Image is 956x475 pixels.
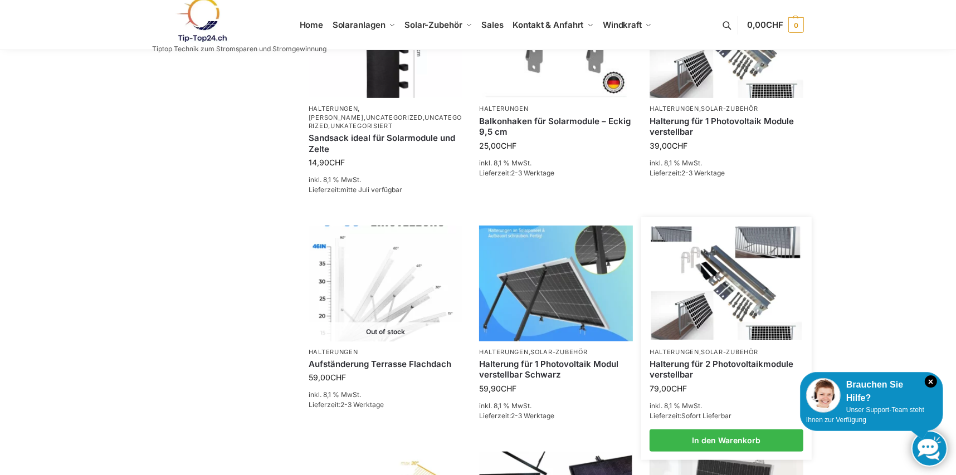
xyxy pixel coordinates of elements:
[806,378,841,413] img: Customer service
[309,373,346,382] bdi: 59,00
[501,141,516,150] span: CHF
[747,8,804,42] a: 0,00CHF 0
[479,348,633,356] p: ,
[650,359,803,380] a: Halterung für 2 Photovoltaikmodule verstellbar
[333,19,386,30] span: Solaranlagen
[329,158,345,167] span: CHF
[479,348,529,356] a: Halterungen
[650,141,687,150] bdi: 39,00
[366,114,423,121] a: Uncategorized
[479,169,554,177] span: Lieferzeit:
[650,401,803,411] p: inkl. 8,1 % MwSt.
[650,116,803,138] a: Halterung für 1 Photovoltaik Module verstellbar
[330,122,393,130] a: Unkategorisiert
[309,390,462,400] p: inkl. 8,1 % MwSt.
[701,105,758,112] a: Solar-Zubehör
[766,19,783,30] span: CHF
[603,19,642,30] span: Windkraft
[806,406,924,424] span: Unser Support-Team steht Ihnen zur Verfügung
[479,226,633,341] img: Solarpaneel Halterung Wand Lang Schwarz
[650,384,687,393] bdi: 79,00
[309,226,462,341] img: Die optimierte Produktbeschreibung könnte wie folgt lauten: Flexibles Montagesystem für Solarpaneele
[404,19,462,30] span: Solar-Zubehör
[330,373,346,382] span: CHF
[309,114,462,130] a: Uncategorized
[650,105,803,113] p: ,
[788,17,804,33] span: 0
[309,105,358,112] a: Halterungen
[340,185,402,194] span: mitte Juli verfügbar
[747,19,783,30] span: 0,00
[479,359,633,380] a: Halterung für 1 Photovoltaik Modul verstellbar Schwarz
[511,169,554,177] span: 2-3 Werktage
[650,105,699,112] a: Halterungen
[651,227,802,340] img: Halterung für 2 Photovoltaikmodule verstellbar
[309,105,462,130] p: , , , ,
[701,348,758,356] a: Solar-Zubehör
[309,226,462,341] a: Out of stockDie optimierte Produktbeschreibung könnte wie folgt lauten: Flexibles Montagesystem f...
[309,348,358,356] a: Halterungen
[650,348,699,356] a: Halterungen
[309,185,402,194] span: Lieferzeit:
[501,384,516,393] span: CHF
[479,412,554,420] span: Lieferzeit:
[479,105,529,112] a: Halterungen
[513,19,583,30] span: Kontakt & Anfahrt
[340,400,384,409] span: 2-3 Werktage
[479,384,516,393] bdi: 59,90
[152,46,326,52] p: Tiptop Technik zum Stromsparen und Stromgewinnung
[672,141,687,150] span: CHF
[806,378,937,405] div: Brauchen Sie Hilfe?
[681,169,725,177] span: 2-3 Werktage
[650,169,725,177] span: Lieferzeit:
[650,348,803,356] p: ,
[650,429,803,452] a: In den Warenkorb legen: „Halterung für 2 Photovoltaikmodule verstellbar“
[650,412,731,420] span: Lieferzeit:
[309,158,345,167] bdi: 14,90
[479,401,633,411] p: inkl. 8,1 % MwSt.
[309,400,384,409] span: Lieferzeit:
[925,375,937,388] i: Schließen
[671,384,687,393] span: CHF
[309,175,462,185] p: inkl. 8,1 % MwSt.
[511,412,554,420] span: 2-3 Werktage
[479,141,516,150] bdi: 25,00
[650,158,803,168] p: inkl. 8,1 % MwSt.
[309,359,462,370] a: Aufständerung Terrasse Flachdach
[309,114,364,121] a: [PERSON_NAME]
[530,348,587,356] a: Solar-Zubehör
[479,116,633,138] a: Balkonhaken für Solarmodule – Eckig 9,5 cm
[481,19,504,30] span: Sales
[309,133,462,154] a: Sandsack ideal für Solarmodule und Zelte
[479,158,633,168] p: inkl. 8,1 % MwSt.
[681,412,731,420] span: Sofort Lieferbar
